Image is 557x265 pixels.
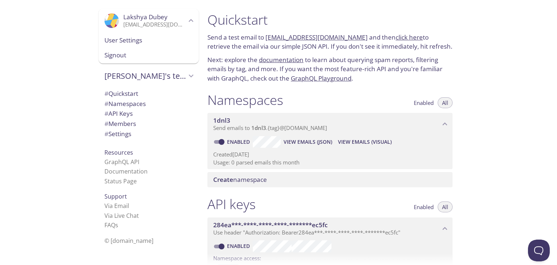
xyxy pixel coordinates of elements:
span: Signout [104,50,193,60]
span: © [DOMAIN_NAME] [104,237,153,245]
h1: API keys [207,196,256,212]
span: Resources [104,148,133,156]
span: # [104,99,108,108]
span: API Keys [104,109,133,118]
div: Lakshya Dubey [99,9,199,33]
div: 1dnl3 namespace [207,113,453,135]
span: View Emails (Visual) [338,138,392,146]
span: Support [104,192,127,200]
iframe: Help Scout Beacon - Open [528,240,550,261]
span: # [104,89,108,98]
p: Next: explore the to learn about querying spam reports, filtering emails by tag, and more. If you... [207,55,453,83]
a: [EMAIL_ADDRESS][DOMAIN_NAME] [265,33,368,41]
span: # [104,109,108,118]
button: Enabled [409,97,438,108]
a: Via Live Chat [104,212,139,220]
span: # [104,119,108,128]
button: Enabled [409,201,438,212]
span: User Settings [104,36,193,45]
a: Status Page [104,177,137,185]
button: View Emails (JSON) [281,136,335,148]
div: Team Settings [99,129,199,139]
h1: Namespaces [207,92,283,108]
span: View Emails (JSON) [284,138,332,146]
a: GraphQL API [104,158,139,166]
span: # [104,130,108,138]
a: click here [396,33,423,41]
span: 1dnl3 [251,124,266,131]
span: namespace [213,175,267,184]
span: 1dnl3 [213,116,230,125]
div: Create namespace [207,172,453,187]
a: documentation [259,56,304,64]
label: Namespace access: [213,252,261,263]
p: Send a test email to and then to retrieve the email via our simple JSON API. If you don't see it ... [207,33,453,51]
span: Settings [104,130,131,138]
span: Create [213,175,233,184]
div: Members [99,119,199,129]
span: [PERSON_NAME]'s team [104,71,186,81]
div: User Settings [99,33,199,48]
button: View Emails (Visual) [335,136,395,148]
span: s [115,221,118,229]
span: Send emails to . {tag} @[DOMAIN_NAME] [213,124,327,131]
span: Lakshya Dubey [123,13,168,21]
button: All [438,201,453,212]
a: GraphQL Playground [291,74,351,82]
a: Via Email [104,202,129,210]
a: FAQ [104,221,118,229]
button: All [438,97,453,108]
p: Usage: 0 parsed emails this month [213,159,447,166]
a: Documentation [104,167,148,175]
a: Enabled [226,138,253,145]
p: Created [DATE] [213,151,447,158]
div: Signout [99,48,199,64]
span: Members [104,119,136,128]
a: Enabled [226,242,253,249]
div: Lakshya's team [99,66,199,85]
div: API Keys [99,109,199,119]
div: Namespaces [99,99,199,109]
span: Namespaces [104,99,146,108]
h1: Quickstart [207,12,453,28]
p: [EMAIL_ADDRESS][DOMAIN_NAME] [123,21,186,28]
div: Quickstart [99,89,199,99]
span: Quickstart [104,89,138,98]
